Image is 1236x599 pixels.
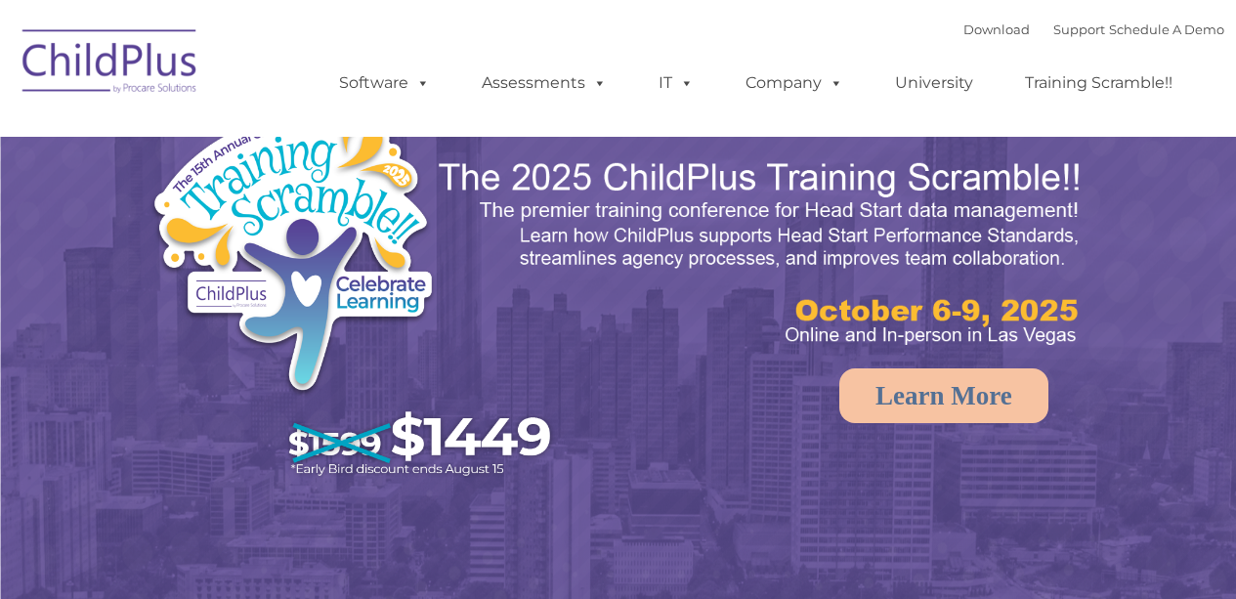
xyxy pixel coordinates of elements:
[963,21,1030,37] a: Download
[1053,21,1105,37] a: Support
[639,64,713,103] a: IT
[13,16,208,113] img: ChildPlus by Procare Solutions
[875,64,993,103] a: University
[839,368,1048,423] a: Learn More
[1005,64,1192,103] a: Training Scramble!!
[462,64,626,103] a: Assessments
[726,64,863,103] a: Company
[320,64,449,103] a: Software
[963,21,1224,37] font: |
[1109,21,1224,37] a: Schedule A Demo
